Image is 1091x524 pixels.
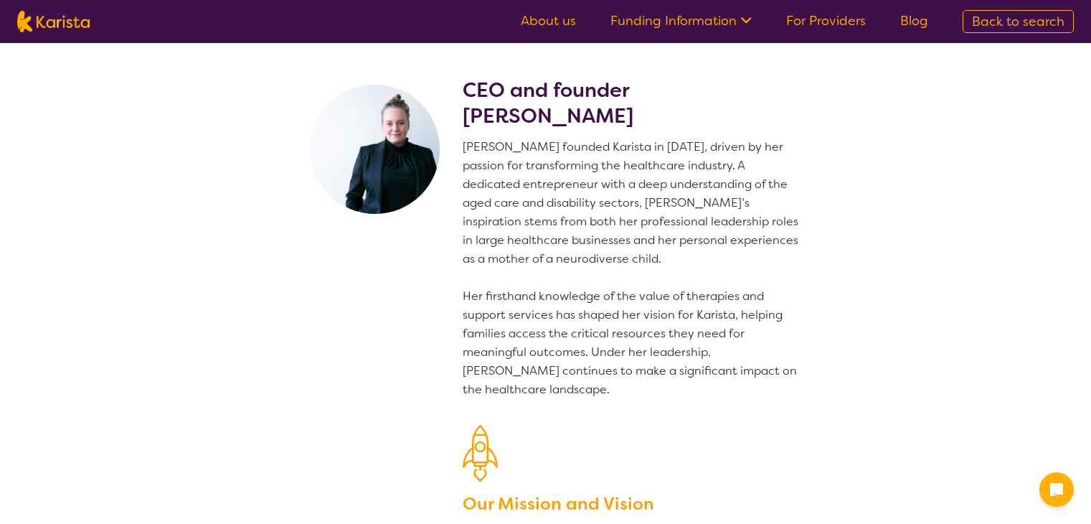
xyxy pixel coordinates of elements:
[463,425,498,482] img: Our Mission
[610,12,752,29] a: Funding Information
[463,491,804,517] h3: Our Mission and Vision
[900,12,928,29] a: Blog
[521,12,576,29] a: About us
[963,10,1074,33] a: Back to search
[972,13,1064,30] span: Back to search
[463,138,804,399] p: [PERSON_NAME] founded Karista in [DATE], driven by her passion for transforming the healthcare in...
[786,12,866,29] a: For Providers
[17,11,90,32] img: Karista logo
[463,78,804,129] h2: CEO and founder [PERSON_NAME]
